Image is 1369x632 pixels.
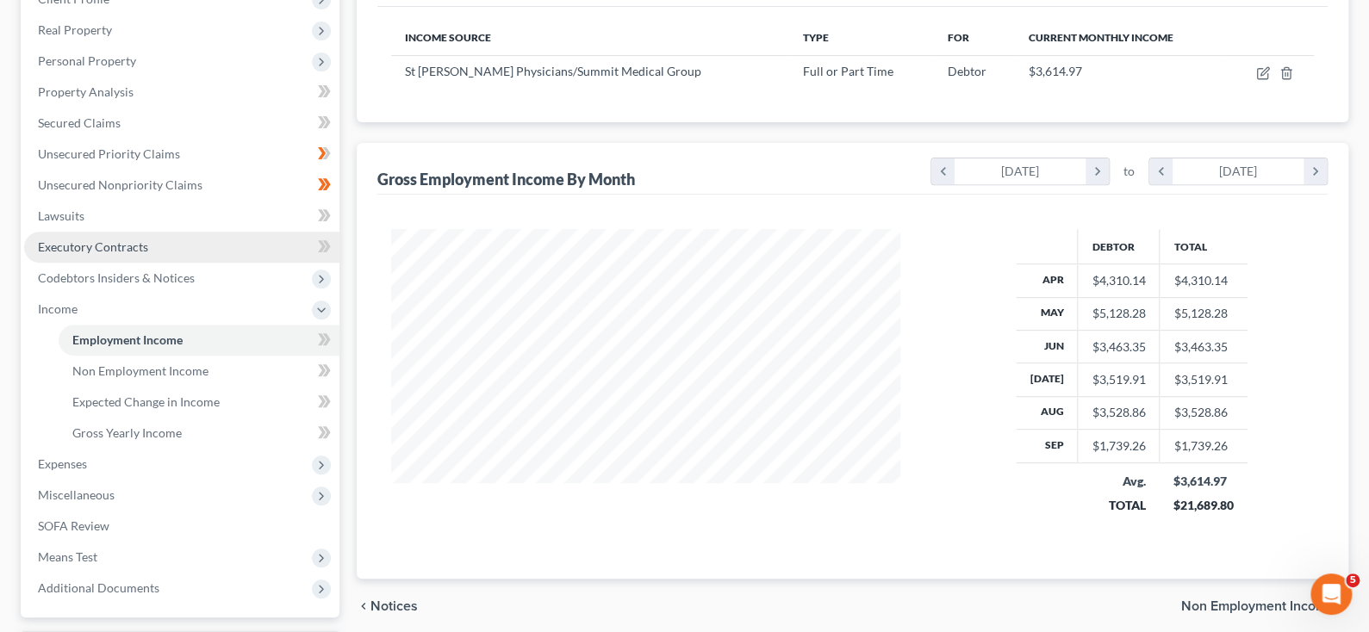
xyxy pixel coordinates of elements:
span: Unsecured Nonpriority Claims [38,177,202,192]
a: Unsecured Priority Claims [24,139,339,170]
a: Property Analysis [24,77,339,108]
th: Apr [1016,264,1078,297]
div: $1,739.26 [1092,437,1145,455]
div: [DATE] [955,158,1086,184]
th: Aug [1016,396,1078,429]
td: $3,463.35 [1160,330,1248,362]
a: Gross Yearly Income [59,418,339,449]
th: Jun [1016,330,1078,362]
a: Lawsuits [24,201,339,232]
i: chevron_left [931,158,955,184]
th: May [1016,297,1078,330]
button: chevron_left Notices [357,599,418,613]
i: chevron_right [1304,158,1327,184]
iframe: Intercom live chat [1310,573,1352,615]
span: Lawsuits [38,208,84,223]
span: Non Employment Income [1181,599,1335,613]
span: Additional Documents [38,580,159,595]
span: Expenses [38,456,87,471]
span: Codebtors Insiders & Notices [38,270,195,285]
th: Sep [1016,430,1078,462]
div: $3,614.97 [1173,473,1234,490]
a: Secured Claims [24,108,339,139]
a: Employment Income [59,325,339,356]
div: $3,519.91 [1092,371,1145,388]
th: Total [1160,229,1248,263]
span: Real Property [38,22,112,37]
span: Full or Part Time [802,64,893,78]
i: chevron_right [1086,158,1109,184]
th: [DATE] [1016,363,1078,396]
span: For [947,31,968,44]
span: Means Test [38,549,97,564]
span: Employment Income [72,332,183,347]
span: Secured Claims [38,115,121,130]
span: Type [802,31,828,44]
span: Notices [370,599,418,613]
span: Miscellaneous [38,487,115,502]
span: Debtor [947,64,986,78]
td: $5,128.28 [1160,297,1248,330]
div: $3,463.35 [1092,338,1145,356]
td: $1,739.26 [1160,430,1248,462]
a: SOFA Review [24,511,339,542]
div: $4,310.14 [1092,272,1145,289]
span: Expected Change in Income [72,394,220,409]
span: Gross Yearly Income [72,425,182,440]
a: Unsecured Nonpriority Claims [24,170,339,201]
span: Income [38,301,78,316]
span: Current Monthly Income [1029,31,1173,44]
span: St [PERSON_NAME] Physicians/Summit Medical Group [405,64,701,78]
div: [DATE] [1173,158,1304,184]
a: Expected Change in Income [59,387,339,418]
a: Non Employment Income [59,356,339,387]
td: $3,528.86 [1160,396,1248,429]
a: Executory Contracts [24,232,339,263]
td: $3,519.91 [1160,363,1248,396]
span: $3,614.97 [1029,64,1082,78]
span: SOFA Review [38,518,109,533]
td: $4,310.14 [1160,264,1248,297]
span: 5 [1346,573,1360,587]
th: Debtor [1078,229,1160,263]
span: Income Source [405,31,491,44]
div: Gross Employment Income By Month [377,169,635,189]
div: $5,128.28 [1092,305,1145,322]
div: TOTAL [1092,497,1146,514]
span: Non Employment Income [72,363,208,378]
i: chevron_left [1149,158,1173,184]
i: chevron_left [357,599,370,613]
button: Non Employment Income chevron_right [1181,599,1348,613]
div: $3,528.86 [1092,404,1145,421]
span: Personal Property [38,53,136,68]
span: to [1123,163,1135,180]
span: Unsecured Priority Claims [38,146,180,161]
div: $21,689.80 [1173,497,1234,514]
div: Avg. [1092,473,1146,490]
span: Property Analysis [38,84,134,99]
span: Executory Contracts [38,239,148,254]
